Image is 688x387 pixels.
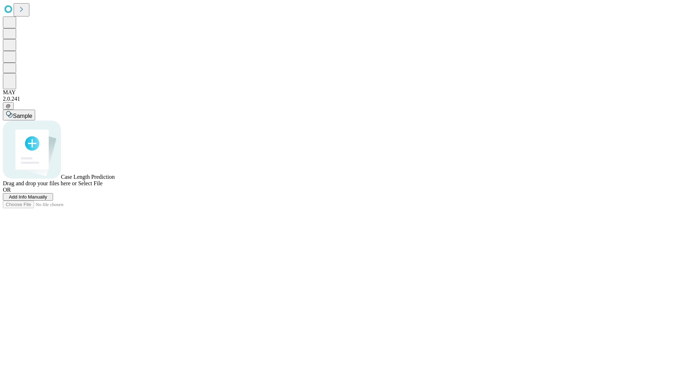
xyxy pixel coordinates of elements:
span: OR [3,187,11,193]
button: @ [3,102,14,110]
span: Case Length Prediction [61,174,115,180]
div: 2.0.241 [3,96,685,102]
div: MAY [3,89,685,96]
span: Add Info Manually [9,194,47,200]
span: Drag and drop your files here or [3,180,77,186]
button: Sample [3,110,35,120]
span: Select File [78,180,102,186]
button: Add Info Manually [3,193,53,201]
span: @ [6,103,11,109]
span: Sample [13,113,32,119]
